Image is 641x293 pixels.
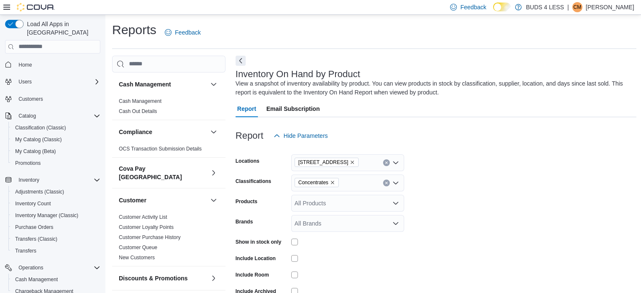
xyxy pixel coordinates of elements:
button: Home [2,59,104,71]
span: Customer Purchase History [119,234,181,241]
p: | [567,2,569,12]
button: Catalog [15,111,39,121]
a: Promotions [12,158,44,168]
label: Locations [236,158,260,164]
span: Classification (Classic) [12,123,100,133]
span: Home [19,62,32,68]
button: Cash Management [119,80,207,89]
button: Open list of options [392,180,399,186]
span: Customers [19,96,43,102]
div: Compliance [112,144,225,157]
button: Hide Parameters [270,127,331,144]
button: Cash Management [8,274,104,285]
button: Cova Pay [GEOGRAPHIC_DATA] [119,164,207,181]
span: Users [15,77,100,87]
span: My Catalog (Beta) [15,148,56,155]
button: Adjustments (Classic) [8,186,104,198]
label: Show in stock only [236,239,282,245]
span: Inventory [19,177,39,183]
span: 23 Young Street [295,158,359,167]
h1: Reports [112,22,156,38]
span: Load All Apps in [GEOGRAPHIC_DATA] [24,20,100,37]
a: Inventory Manager (Classic) [12,210,82,220]
a: Purchase Orders [12,222,57,232]
button: Catalog [2,110,104,122]
span: Customer Queue [119,244,157,251]
span: Purchase Orders [12,222,100,232]
a: Cash Management [12,274,61,285]
span: Customer Loyalty Points [119,224,174,231]
span: New Customers [119,254,155,261]
input: Dark Mode [493,3,511,11]
button: Transfers [8,245,104,257]
span: Inventory [15,175,100,185]
span: Transfers (Classic) [15,236,57,242]
span: [STREET_ADDRESS] [298,158,349,167]
label: Brands [236,218,253,225]
span: Cash Management [15,276,58,283]
span: Email Subscription [266,100,320,117]
span: Operations [19,264,43,271]
button: My Catalog (Classic) [8,134,104,145]
span: Concentrates [295,178,339,187]
span: Transfers [15,247,36,254]
a: My Catalog (Classic) [12,134,65,145]
button: Transfers (Classic) [8,233,104,245]
a: Customers [15,94,46,104]
span: Adjustments (Classic) [12,187,100,197]
span: My Catalog (Beta) [12,146,100,156]
span: Inventory Manager (Classic) [15,212,78,219]
label: Products [236,198,257,205]
span: Adjustments (Classic) [15,188,64,195]
a: Transfers (Classic) [12,234,61,244]
button: Cash Management [209,79,219,89]
span: Concentrates [298,178,328,187]
button: Inventory Manager (Classic) [8,210,104,221]
span: Feedback [175,28,201,37]
span: Operations [15,263,100,273]
a: Home [15,60,35,70]
button: Open list of options [392,220,399,227]
span: Customers [15,94,100,104]
button: Remove 23 Young Street from selection in this group [350,160,355,165]
button: Remove Concentrates from selection in this group [330,180,335,185]
span: Inventory Manager (Classic) [12,210,100,220]
a: Cash Out Details [119,108,157,114]
h3: Customer [119,196,146,204]
label: Include Room [236,271,269,278]
img: Cova [17,3,55,11]
button: Users [2,76,104,88]
button: Discounts & Promotions [209,273,219,283]
span: Home [15,59,100,70]
button: Inventory Count [8,198,104,210]
span: Inventory Count [12,199,100,209]
span: Customer Activity List [119,214,167,220]
button: Discounts & Promotions [119,274,207,282]
span: Dark Mode [493,11,493,12]
button: Classification (Classic) [8,122,104,134]
span: Cash Management [12,274,100,285]
span: Catalog [15,111,100,121]
button: Cova Pay [GEOGRAPHIC_DATA] [209,168,219,178]
span: Hide Parameters [284,132,328,140]
a: My Catalog (Beta) [12,146,59,156]
span: CM [574,2,582,12]
span: Inventory Count [15,200,51,207]
a: Classification (Classic) [12,123,70,133]
button: Customer [119,196,207,204]
div: Customer [112,212,225,266]
a: Customer Activity List [119,214,167,220]
span: Promotions [15,160,41,167]
h3: Discounts & Promotions [119,274,188,282]
button: Compliance [119,128,207,136]
p: [PERSON_NAME] [586,2,634,12]
a: Customer Loyalty Points [119,224,174,230]
a: Inventory Count [12,199,54,209]
h3: Inventory On Hand by Product [236,69,360,79]
button: My Catalog (Beta) [8,145,104,157]
h3: Cash Management [119,80,171,89]
div: Catherine McArton [572,2,582,12]
span: Transfers [12,246,100,256]
span: Catalog [19,113,36,119]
